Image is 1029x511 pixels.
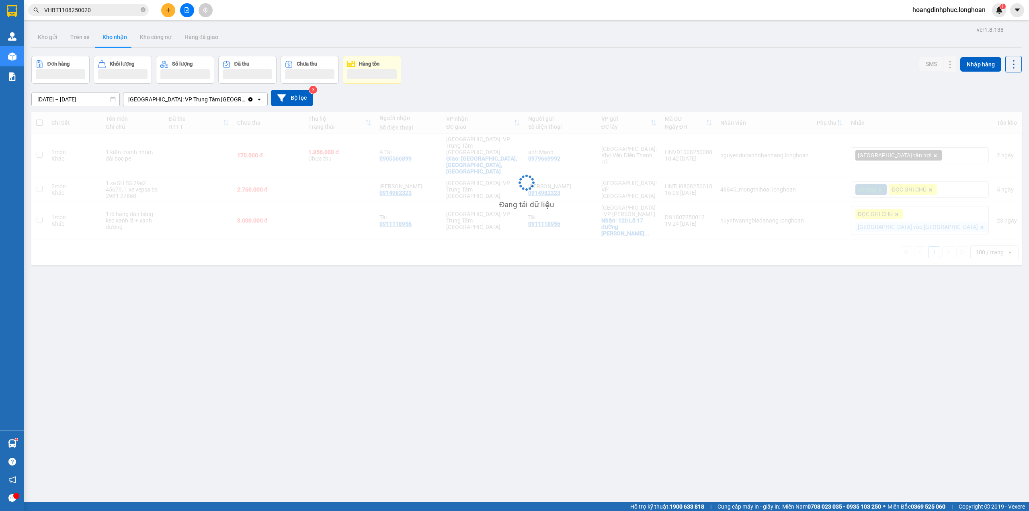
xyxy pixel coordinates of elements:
span: aim [203,7,208,13]
button: Đơn hàng [31,56,90,84]
button: Số lượng [156,56,214,84]
input: Select a date range. [32,93,119,106]
input: Selected Khánh Hòa: VP Trung Tâm TP Nha Trang. [246,95,247,103]
button: Hàng tồn [343,56,401,84]
div: [GEOGRAPHIC_DATA]: VP Trung Tâm [GEOGRAPHIC_DATA] [128,95,246,103]
sup: 1 [15,438,18,441]
span: notification [8,476,16,484]
button: SMS [919,57,943,71]
img: warehouse-icon [8,439,16,448]
span: Cung cấp máy in - giấy in: [717,502,780,511]
span: message [8,494,16,502]
div: Khối lượng [110,61,134,67]
button: Hàng đã giao [178,27,225,47]
button: plus [161,3,175,17]
button: aim [199,3,213,17]
button: caret-down [1010,3,1024,17]
span: plus [166,7,171,13]
div: Hàng tồn [359,61,379,67]
span: file-add [184,7,190,13]
span: Miền Bắc [888,502,945,511]
img: logo-vxr [7,5,17,17]
strong: 1900 633 818 [670,503,704,510]
sup: 3 [309,86,317,94]
img: warehouse-icon [8,52,16,61]
span: | [710,502,711,511]
span: search [33,7,39,13]
span: | [951,502,953,511]
sup: 1 [1000,4,1006,9]
div: Đang tải dữ liệu [499,199,554,211]
span: 1 [1001,4,1004,9]
div: Chưa thu [297,61,317,67]
div: Số lượng [172,61,193,67]
img: solution-icon [8,72,16,81]
strong: 0369 525 060 [911,503,945,510]
button: Bộ lọc [271,90,313,106]
span: close-circle [141,6,146,14]
span: question-circle [8,458,16,466]
button: Kho công nợ [133,27,178,47]
button: Kho nhận [96,27,133,47]
span: Miền Nam [782,502,881,511]
div: Đơn hàng [47,61,70,67]
span: close-circle [141,7,146,12]
strong: 0708 023 035 - 0935 103 250 [808,503,881,510]
input: Tìm tên, số ĐT hoặc mã đơn [44,6,139,14]
svg: Clear value [247,96,254,103]
span: hoangdinhphuc.longhoan [906,5,992,15]
button: Trên xe [64,27,96,47]
button: Chưa thu [281,56,339,84]
span: ⚪️ [883,505,886,508]
span: caret-down [1014,6,1021,14]
button: file-add [180,3,194,17]
button: Nhập hàng [960,57,1001,72]
svg: open [256,96,262,103]
img: warehouse-icon [8,32,16,41]
span: copyright [984,504,990,509]
div: Đã thu [234,61,249,67]
span: Hỗ trợ kỹ thuật: [630,502,704,511]
button: Đã thu [218,56,277,84]
button: Khối lượng [94,56,152,84]
div: ver 1.8.138 [977,25,1004,34]
button: Kho gửi [31,27,64,47]
img: icon-new-feature [996,6,1003,14]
